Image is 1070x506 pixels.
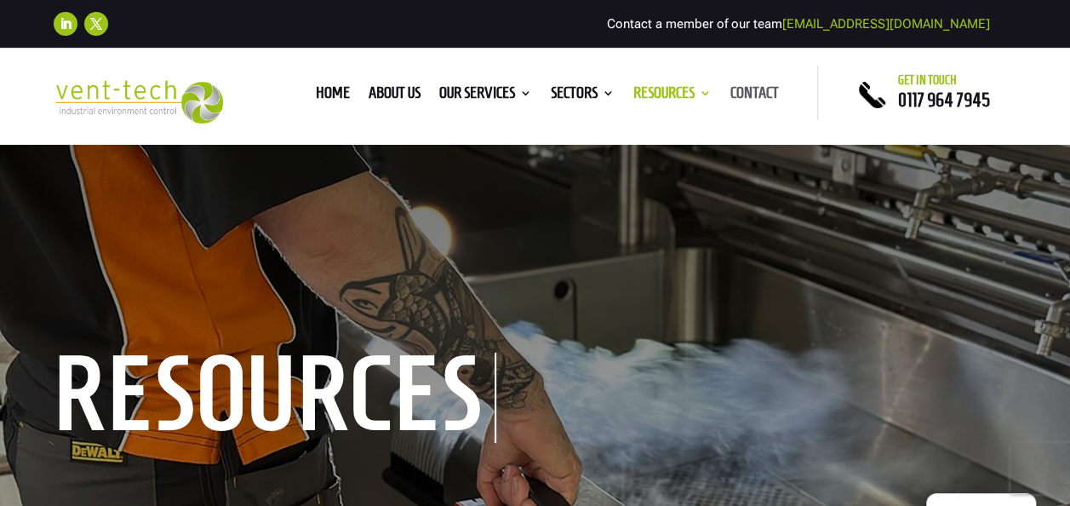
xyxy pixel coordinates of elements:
[316,87,350,106] a: Home
[551,87,615,106] a: Sectors
[633,87,712,106] a: Resources
[369,87,421,106] a: About us
[782,16,990,32] a: [EMAIL_ADDRESS][DOMAIN_NAME]
[898,73,957,87] span: Get in touch
[54,353,496,443] h1: Resources
[607,16,990,32] span: Contact a member of our team
[898,89,990,110] a: 0117 964 7945
[439,87,532,106] a: Our Services
[84,12,108,36] a: Follow on X
[730,87,779,106] a: Contact
[54,80,223,124] img: 2023-09-27T08_35_16.549ZVENT-TECH---Clear-background
[54,12,77,36] a: Follow on LinkedIn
